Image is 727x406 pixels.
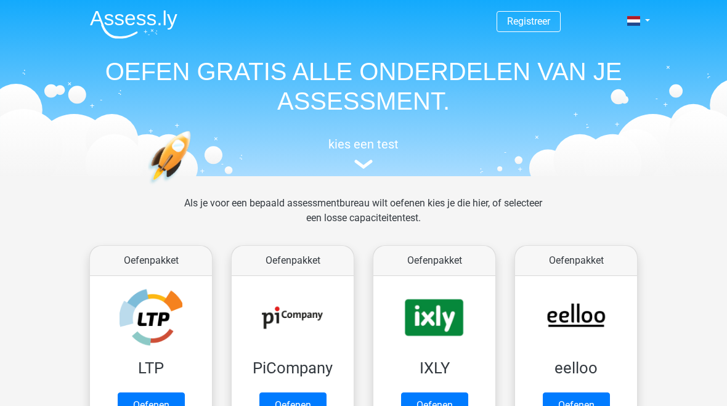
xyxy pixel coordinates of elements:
[507,15,550,27] a: Registreer
[174,196,552,240] div: Als je voor een bepaald assessmentbureau wilt oefenen kies je die hier, of selecteer een losse ca...
[90,10,177,39] img: Assessly
[80,57,647,116] h1: OEFEN GRATIS ALLE ONDERDELEN VAN JE ASSESSMENT.
[148,131,238,242] img: oefenen
[354,160,373,169] img: assessment
[80,137,647,152] h5: kies een test
[80,137,647,169] a: kies een test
